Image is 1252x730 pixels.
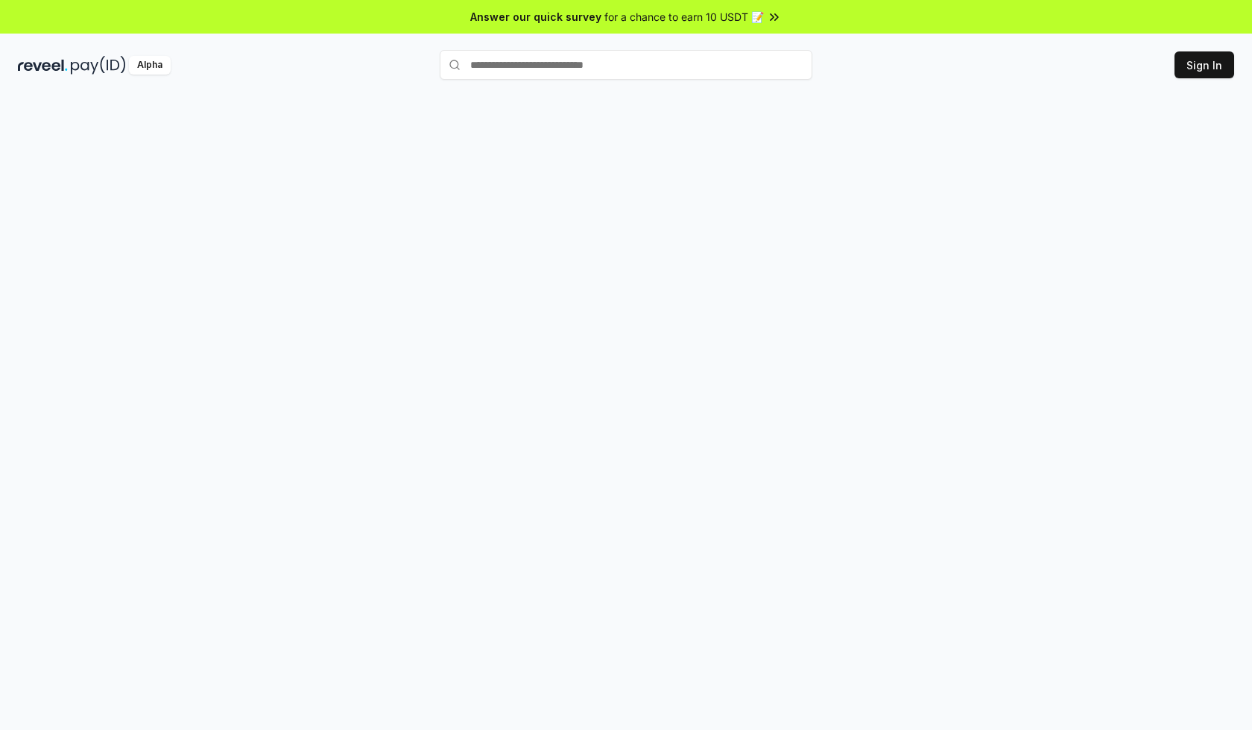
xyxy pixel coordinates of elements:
[604,9,764,25] span: for a chance to earn 10 USDT 📝
[71,56,126,75] img: pay_id
[1174,51,1234,78] button: Sign In
[470,9,601,25] span: Answer our quick survey
[18,56,68,75] img: reveel_dark
[129,56,171,75] div: Alpha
